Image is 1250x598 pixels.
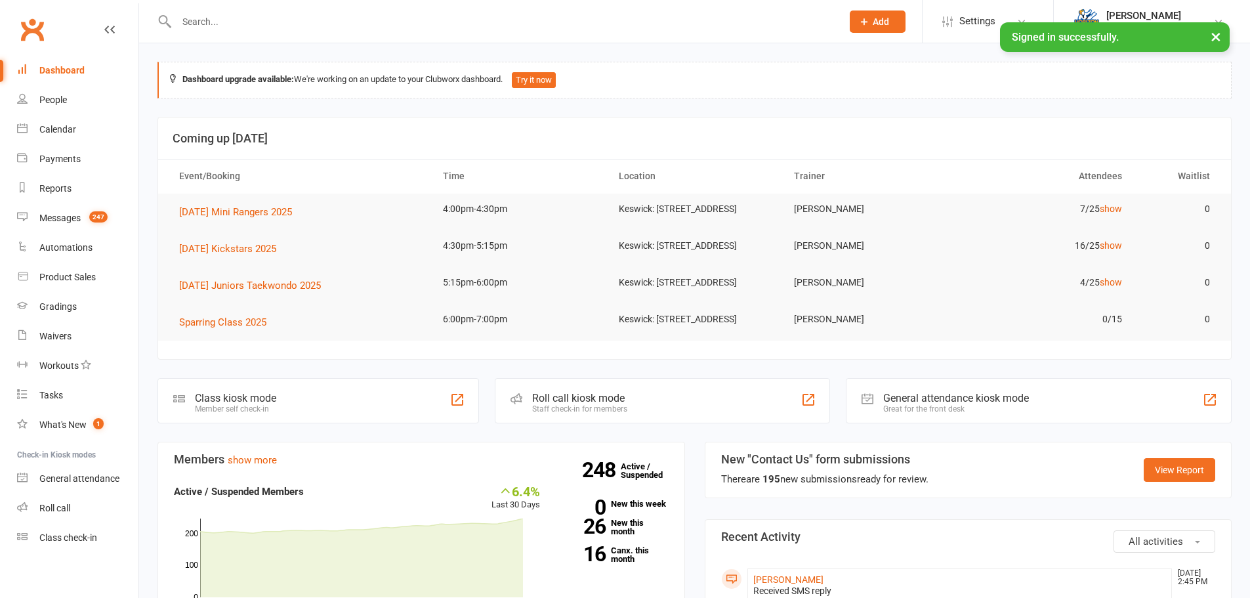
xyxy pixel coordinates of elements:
[607,194,783,224] td: Keswick: [STREET_ADDRESS]
[1134,267,1222,298] td: 0
[958,230,1134,261] td: 16/25
[179,280,321,291] span: [DATE] Juniors Taekwondo 2025
[850,11,906,33] button: Add
[17,56,138,85] a: Dashboard
[431,267,607,298] td: 5:15pm-6:00pm
[560,498,606,517] strong: 0
[173,132,1217,145] h3: Coming up [DATE]
[89,211,108,223] span: 247
[179,316,266,328] span: Sparring Class 2025
[17,263,138,292] a: Product Sales
[1114,530,1215,553] button: All activities
[958,304,1134,335] td: 0/15
[1171,569,1215,586] time: [DATE] 2:45 PM
[560,517,606,536] strong: 26
[39,331,72,341] div: Waivers
[17,464,138,494] a: General attendance kiosk mode
[1129,536,1183,547] span: All activities
[958,194,1134,224] td: 7/25
[39,532,97,543] div: Class check-in
[431,160,607,193] th: Time
[16,13,49,46] a: Clubworx
[560,546,669,563] a: 16Canx. this month
[721,453,928,466] h3: New "Contact Us" form submissions
[607,267,783,298] td: Keswick: [STREET_ADDRESS]
[491,484,540,498] div: 6.4%
[782,160,958,193] th: Trainer
[560,519,669,536] a: 26New this month
[17,174,138,203] a: Reports
[431,304,607,335] td: 6:00pm-7:00pm
[782,304,958,335] td: [PERSON_NAME]
[39,65,85,75] div: Dashboard
[179,204,301,220] button: [DATE] Mini Rangers 2025
[721,471,928,487] div: There are new submissions ready for review.
[1134,160,1222,193] th: Waitlist
[1134,230,1222,261] td: 0
[39,183,72,194] div: Reports
[228,454,277,466] a: show more
[532,392,627,404] div: Roll call kiosk mode
[883,404,1029,414] div: Great for the front desk
[1134,194,1222,224] td: 0
[182,74,294,84] strong: Dashboard upgrade available:
[179,314,276,330] button: Sparring Class 2025
[532,404,627,414] div: Staff check-in for members
[762,473,780,485] strong: 195
[753,574,823,585] a: [PERSON_NAME]
[1100,277,1122,288] a: show
[17,233,138,263] a: Automations
[195,404,276,414] div: Member self check-in
[621,452,678,489] a: 248Active / Suspended
[1106,22,1188,33] div: Horizon Taekwondo
[17,523,138,553] a: Class kiosk mode
[560,544,606,564] strong: 16
[1100,240,1122,251] a: show
[782,194,958,224] td: [PERSON_NAME]
[607,160,783,193] th: Location
[17,85,138,115] a: People
[753,586,1167,597] div: Received SMS reply
[959,7,995,36] span: Settings
[1106,10,1188,22] div: [PERSON_NAME]
[883,392,1029,404] div: General attendance kiosk mode
[174,486,304,498] strong: Active / Suspended Members
[39,213,81,223] div: Messages
[39,154,81,164] div: Payments
[721,530,1216,544] h3: Recent Activity
[1100,203,1122,214] a: show
[195,392,276,404] div: Class kiosk mode
[39,473,119,484] div: General attendance
[782,267,958,298] td: [PERSON_NAME]
[17,322,138,351] a: Waivers
[17,494,138,523] a: Roll call
[157,62,1232,98] div: We're working on an update to your Clubworx dashboard.
[39,124,76,135] div: Calendar
[17,203,138,233] a: Messages 247
[491,484,540,512] div: Last 30 Days
[1073,9,1100,35] img: thumb_image1625461565.png
[179,206,292,218] span: [DATE] Mini Rangers 2025
[873,16,889,27] span: Add
[17,115,138,144] a: Calendar
[17,144,138,174] a: Payments
[1012,31,1119,43] span: Signed in successfully.
[582,460,621,480] strong: 248
[958,267,1134,298] td: 4/25
[39,503,70,513] div: Roll call
[179,243,276,255] span: [DATE] Kickstars 2025
[179,241,285,257] button: [DATE] Kickstars 2025
[512,72,556,88] button: Try it now
[607,230,783,261] td: Keswick: [STREET_ADDRESS]
[17,410,138,440] a: What's New1
[174,453,669,466] h3: Members
[39,301,77,312] div: Gradings
[1144,458,1215,482] a: View Report
[167,160,431,193] th: Event/Booking
[39,419,87,430] div: What's New
[607,304,783,335] td: Keswick: [STREET_ADDRESS]
[17,351,138,381] a: Workouts
[39,95,67,105] div: People
[179,278,330,293] button: [DATE] Juniors Taekwondo 2025
[39,390,63,400] div: Tasks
